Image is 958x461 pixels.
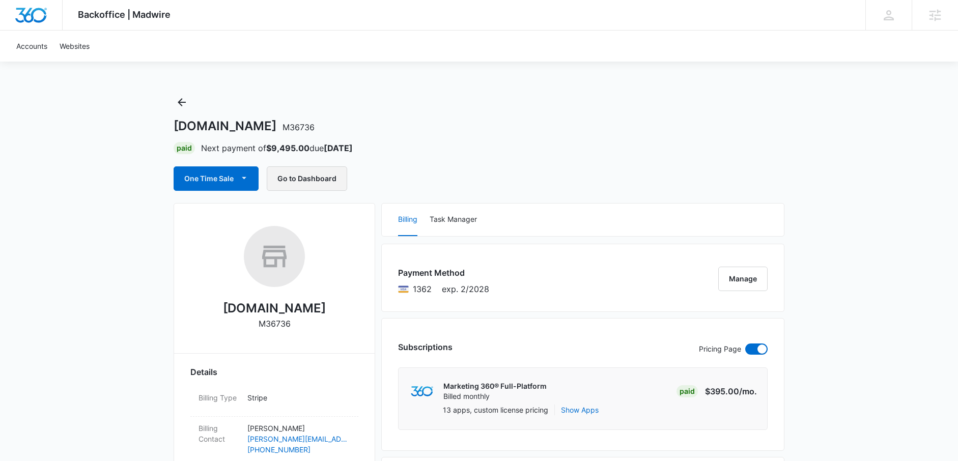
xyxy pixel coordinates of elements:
[430,204,477,236] button: Task Manager
[266,143,309,153] strong: $9,495.00
[443,405,548,415] p: 13 apps, custom license pricing
[283,122,315,132] span: M36736
[247,434,350,444] a: [PERSON_NAME][EMAIL_ADDRESS][DOMAIN_NAME]
[247,423,350,434] p: [PERSON_NAME]
[190,366,217,378] span: Details
[174,166,259,191] button: One Time Sale
[78,9,171,20] span: Backoffice | Madwire
[718,267,768,291] button: Manage
[324,143,353,153] strong: [DATE]
[398,267,489,279] h3: Payment Method
[201,142,353,154] p: Next payment of due
[199,423,239,444] dt: Billing Contact
[705,385,757,397] p: $395.00
[247,392,350,403] p: Stripe
[398,341,453,353] h3: Subscriptions
[174,94,190,110] button: Back
[267,166,347,191] button: Go to Dashboard
[174,142,195,154] div: Paid
[223,299,326,318] h2: [DOMAIN_NAME]
[413,283,432,295] span: Visa ending with
[199,392,239,403] dt: Billing Type
[561,405,599,415] button: Show Apps
[174,119,315,134] h1: [DOMAIN_NAME]
[247,444,350,455] a: [PHONE_NUMBER]
[677,385,698,397] div: Paid
[259,318,291,330] p: M36736
[10,31,53,62] a: Accounts
[699,343,741,355] p: Pricing Page
[739,386,757,396] span: /mo.
[411,386,433,397] img: marketing360Logo
[53,31,96,62] a: Websites
[398,204,417,236] button: Billing
[190,386,358,417] div: Billing TypeStripe
[443,391,547,401] p: Billed monthly
[443,381,547,391] p: Marketing 360® Full-Platform
[442,283,489,295] span: exp. 2/2028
